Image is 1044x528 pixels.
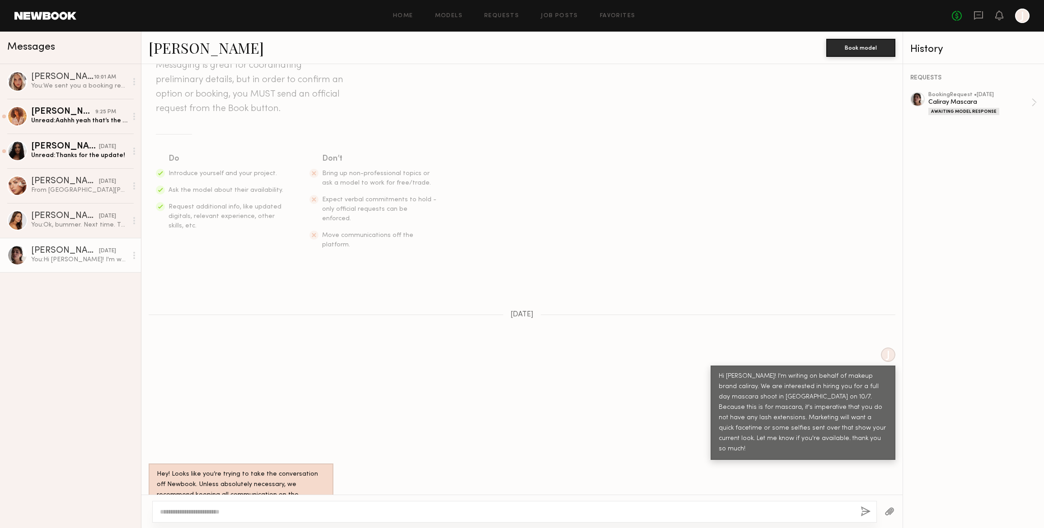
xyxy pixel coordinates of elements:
div: [DATE] [99,247,116,255]
div: Unread: Aahhh yeah that’s the kind that freaks me out haha. But we can feel it out for sure. [31,116,127,125]
header: Keep direct messages professional and related only to paid job opportunities. Messaging is great ... [156,29,346,116]
a: Models [435,13,463,19]
div: Awaiting Model Response [928,108,999,115]
div: [PERSON_NAME] [31,177,99,186]
span: Ask the model about their availability. [169,187,283,193]
div: [PERSON_NAME] [31,73,94,82]
a: Job Posts [541,13,578,19]
div: 10:01 AM [94,73,116,82]
div: [DATE] [99,212,116,221]
span: Request additional info, like updated digitals, relevant experience, other skills, etc. [169,204,281,229]
div: [PERSON_NAME] [31,246,99,255]
div: You: Hi [PERSON_NAME]! I'm writing on behalf of makeup brand caliray. We are interested in hiring... [31,255,127,264]
a: Home [393,13,413,19]
div: [DATE] [99,177,116,186]
span: Bring up non-professional topics or ask a model to work for free/trade. [322,171,431,186]
div: You: Ok, bummer. Next time. Thanks! [31,221,127,229]
div: You: We sent you a booking request. Can you confirm availability? [31,82,127,90]
a: J [1015,9,1030,23]
div: Don’t [322,153,438,165]
button: Book model [826,39,895,57]
span: Messages [7,42,55,52]
a: Book model [826,43,895,51]
div: [DATE] [99,143,116,151]
a: Requests [484,13,519,19]
div: Caliray Mascara [928,98,1031,107]
a: [PERSON_NAME] [149,38,264,57]
div: From [GEOGRAPHIC_DATA][PERSON_NAME] [31,186,127,195]
div: [PERSON_NAME] [31,142,99,151]
div: [PERSON_NAME] [31,212,99,221]
span: Expect verbal commitments to hold - only official requests can be enforced. [322,197,436,222]
div: Hi [PERSON_NAME]! I'm writing on behalf of makeup brand caliray. We are interested in hiring you ... [719,371,887,454]
span: Move communications off the platform. [322,232,413,248]
div: [PERSON_NAME] [31,107,95,116]
div: Unread: Thanks for the update! [31,151,127,160]
div: booking Request • [DATE] [928,92,1031,98]
div: 9:25 PM [95,108,116,116]
div: Hey! Looks like you’re trying to take the conversation off Newbook. Unless absolutely necessary, ... [157,469,325,511]
div: History [910,44,1037,55]
a: bookingRequest •[DATE]Caliray MascaraAwaiting Model Response [928,92,1037,115]
a: Favorites [600,13,636,19]
span: Introduce yourself and your project. [169,171,277,176]
div: Do [169,153,284,165]
span: [DATE] [510,311,534,319]
div: REQUESTS [910,75,1037,81]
